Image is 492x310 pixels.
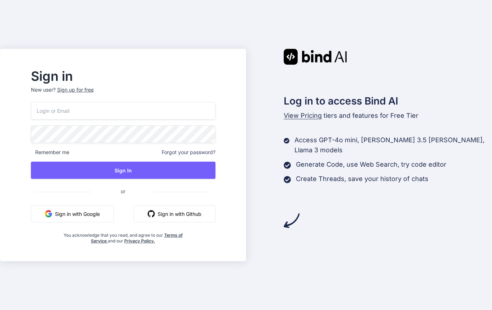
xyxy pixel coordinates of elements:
[134,205,215,222] button: Sign in with Github
[31,102,215,120] input: Login or Email
[31,162,215,179] button: Sign In
[284,111,492,121] p: tiers and features for Free Tier
[31,70,215,82] h2: Sign in
[91,232,183,244] a: Terms of Service
[124,238,155,244] a: Privacy Policy.
[61,228,185,244] div: You acknowledge that you read, and agree to our and our
[148,210,155,217] img: github
[92,182,154,200] span: or
[57,86,94,93] div: Sign up for free
[284,213,300,228] img: arrow
[162,149,215,156] span: Forgot your password?
[294,135,492,155] p: Access GPT-4o mini, [PERSON_NAME] 3.5 [PERSON_NAME], Llama 3 models
[296,159,446,170] p: Generate Code, use Web Search, try code editor
[284,49,347,65] img: Bind AI logo
[31,86,215,102] p: New user?
[31,149,69,156] span: Remember me
[45,210,52,217] img: google
[284,93,492,108] h2: Log in to access Bind AI
[31,205,114,222] button: Sign in with Google
[296,174,428,184] p: Create Threads, save your history of chats
[284,112,322,119] span: View Pricing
